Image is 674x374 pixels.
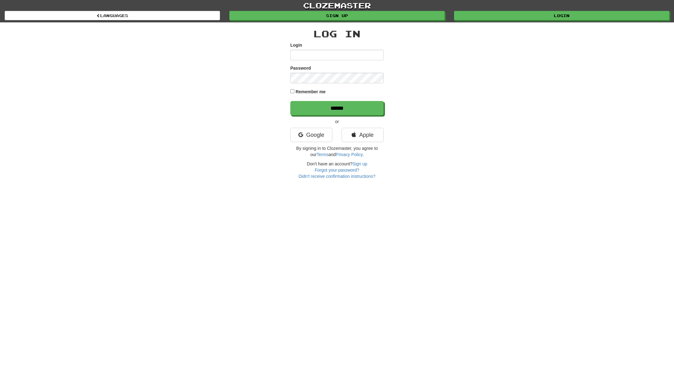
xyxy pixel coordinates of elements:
[290,29,384,39] h2: Log In
[296,89,326,95] label: Remember me
[315,168,359,173] a: Forgot your password?
[342,128,384,142] a: Apple
[290,161,384,179] div: Don't have an account?
[290,65,311,71] label: Password
[290,42,302,48] label: Login
[5,11,220,20] a: Languages
[290,145,384,158] p: By signing in to Clozemaster, you agree to our and .
[336,152,363,157] a: Privacy Policy
[298,174,375,179] a: Didn't receive confirmation instructions?
[316,152,328,157] a: Terms
[290,128,332,142] a: Google
[353,161,367,166] a: Sign up
[454,11,669,20] a: Login
[229,11,445,20] a: Sign up
[290,118,384,125] p: or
